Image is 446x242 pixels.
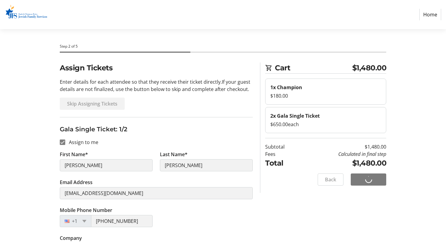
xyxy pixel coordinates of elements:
span: $1,480.00 [352,62,387,73]
td: $1,480.00 [300,158,386,169]
td: Subtotal [265,143,300,150]
label: Last Name* [160,151,188,158]
strong: 2x Gala Single Ticket [270,113,320,119]
img: Ruth & Norman Rales Jewish Family Services's Logo [5,2,48,27]
label: First Name* [60,151,88,158]
h2: Assign Tickets [60,62,253,73]
td: Fees [265,150,300,158]
label: Assign to me [65,139,98,146]
label: Email Address [60,179,93,186]
label: Company [60,234,82,242]
p: Enter details for each attendee so that they receive their ticket directly. If your guest details... [60,78,253,93]
h3: Gala Single Ticket: 1/2 [60,125,253,134]
div: $180.00 [270,92,381,99]
input: (201) 555-0123 [91,215,153,227]
div: Step 2 of 5 [60,44,386,49]
span: Cart [275,62,352,73]
td: $1,480.00 [300,143,386,150]
td: Calculated in final step [300,150,386,158]
a: Home [419,9,441,20]
label: Mobile Phone Number [60,207,112,214]
strong: 1x Champion [270,84,302,91]
td: Total [265,158,300,169]
div: $650.00 each [270,121,381,128]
